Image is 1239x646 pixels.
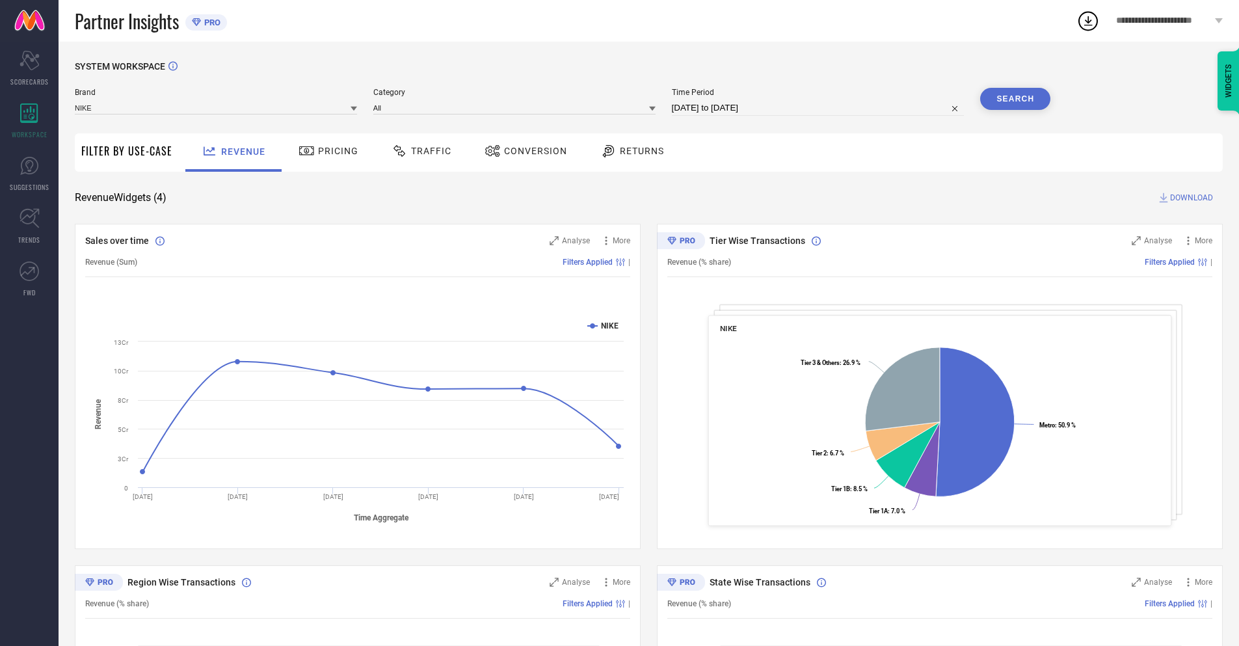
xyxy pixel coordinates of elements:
text: : 6.7 % [812,450,844,457]
span: State Wise Transactions [710,577,810,587]
span: Revenue [221,146,265,157]
span: | [1210,599,1212,608]
text: 8Cr [118,397,129,404]
span: Analyse [562,578,590,587]
span: SYSTEM WORKSPACE [75,61,165,72]
div: Open download list [1076,9,1100,33]
svg: Zoom [550,236,559,245]
span: More [1195,236,1212,245]
svg: Zoom [1132,236,1141,245]
div: Premium [657,574,705,593]
span: Revenue (% share) [667,258,731,267]
tspan: Tier 1A [869,507,888,515]
span: | [1210,258,1212,267]
text: [DATE] [514,493,534,500]
span: Revenue (Sum) [85,258,137,267]
div: Premium [75,574,123,593]
span: Revenue (% share) [85,599,149,608]
svg: Zoom [1132,578,1141,587]
span: FWD [23,288,36,297]
span: More [1195,578,1212,587]
span: DOWNLOAD [1170,191,1213,204]
text: [DATE] [418,493,438,500]
tspan: Time Aggregate [354,513,409,522]
span: Time Period [672,88,965,97]
button: Search [980,88,1050,110]
text: NIKE [601,321,619,330]
tspan: Metro [1039,422,1055,429]
tspan: Tier 3 & Others [801,359,840,366]
span: Category [373,88,656,97]
span: More [613,236,630,245]
text: 10Cr [114,368,129,375]
span: TRENDS [18,235,40,245]
span: Brand [75,88,357,97]
span: Traffic [411,146,451,156]
span: Filters Applied [1145,599,1195,608]
text: [DATE] [323,493,343,500]
span: Revenue Widgets ( 4 ) [75,191,167,204]
span: Returns [620,146,664,156]
text: [DATE] [599,493,619,500]
text: : 8.5 % [831,485,868,492]
span: Revenue (% share) [667,599,731,608]
text: : 26.9 % [801,359,860,366]
svg: Zoom [550,578,559,587]
tspan: Revenue [94,399,103,429]
text: 13Cr [114,339,129,346]
span: Filters Applied [1145,258,1195,267]
text: [DATE] [228,493,248,500]
span: Tier Wise Transactions [710,236,805,246]
span: WORKSPACE [12,129,47,139]
span: Analyse [1144,578,1172,587]
div: Premium [657,232,705,252]
span: Filter By Use-Case [81,143,172,159]
span: PRO [201,18,220,27]
span: NIKE [720,324,737,333]
span: Conversion [504,146,567,156]
span: Partner Insights [75,8,179,34]
text: [DATE] [133,493,153,500]
span: Filters Applied [563,599,613,608]
span: Analyse [1144,236,1172,245]
span: Region Wise Transactions [127,577,235,587]
span: Filters Applied [563,258,613,267]
input: Select time period [672,100,965,116]
span: SCORECARDS [10,77,49,87]
text: : 7.0 % [869,507,905,515]
text: 5Cr [118,426,129,433]
span: More [613,578,630,587]
text: : 50.9 % [1039,422,1076,429]
text: 3Cr [118,455,129,463]
span: Analyse [562,236,590,245]
span: Sales over time [85,236,149,246]
text: 0 [124,485,128,492]
tspan: Tier 1B [831,485,850,492]
span: | [628,258,630,267]
span: | [628,599,630,608]
tspan: Tier 2 [812,450,827,457]
span: SUGGESTIONS [10,182,49,192]
span: Pricing [318,146,358,156]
